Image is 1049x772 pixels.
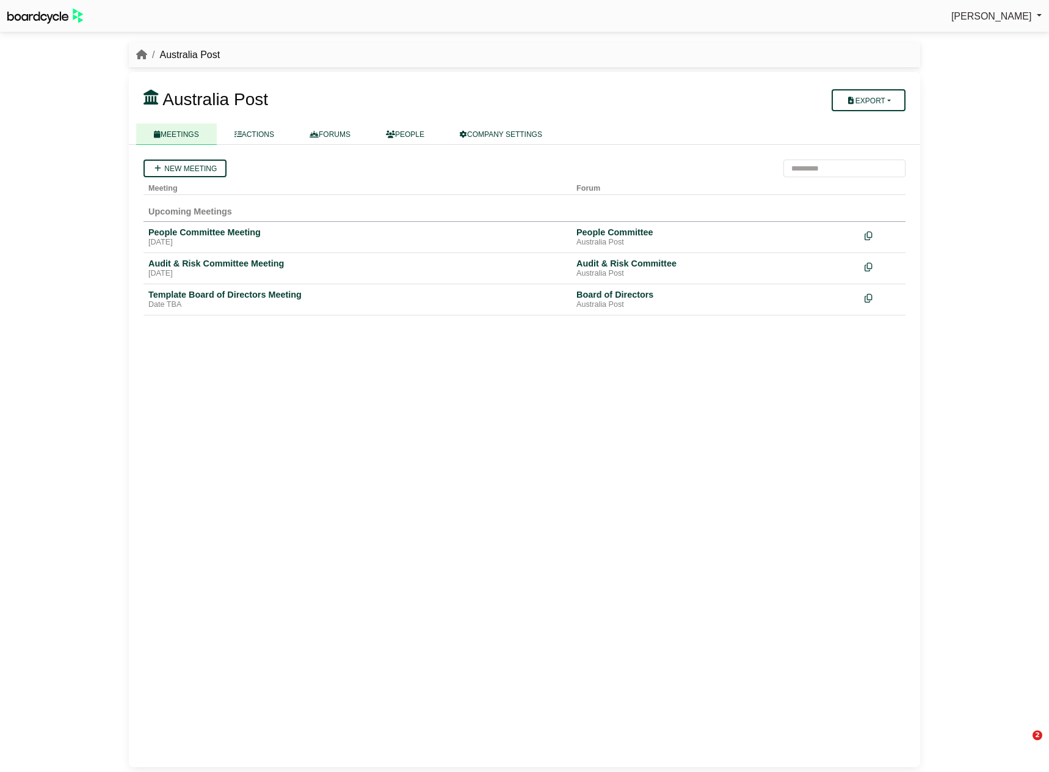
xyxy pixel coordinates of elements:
a: ACTIONS [217,123,292,145]
th: Meeting [143,177,572,195]
iframe: Intercom live chat [1007,730,1037,760]
a: Board of Directors Australia Post [576,289,855,310]
th: Forum [572,177,860,195]
a: Template Board of Directors Meeting Date TBA [148,289,567,310]
a: Audit & Risk Committee Australia Post [576,258,855,279]
a: MEETINGS [136,123,217,145]
a: People Committee Meeting [DATE] [148,227,567,248]
div: People Committee [576,227,855,238]
div: Make a copy [865,227,901,243]
button: Export [832,89,906,111]
div: Audit & Risk Committee Meeting [148,258,567,269]
div: Australia Post [576,238,855,248]
nav: breadcrumb [136,47,220,63]
a: PEOPLE [368,123,442,145]
a: People Committee Australia Post [576,227,855,248]
a: COMPANY SETTINGS [442,123,560,145]
div: Date TBA [148,300,567,310]
div: People Committee Meeting [148,227,567,238]
span: Upcoming Meetings [148,207,232,216]
span: Australia Post [162,90,268,109]
a: Audit & Risk Committee Meeting [DATE] [148,258,567,279]
li: Australia Post [147,47,220,63]
div: Audit & Risk Committee [576,258,855,269]
img: BoardcycleBlackGreen-aaafeed430059cb809a45853b8cf6d952af9d84e6e89e1f1685b34bfd5cb7d64.svg [7,9,83,24]
a: New meeting [143,160,227,177]
a: FORUMS [292,123,368,145]
div: Australia Post [576,300,855,310]
span: [PERSON_NAME] [951,11,1032,21]
div: Template Board of Directors Meeting [148,289,567,300]
span: 2 [1033,730,1042,740]
a: [PERSON_NAME] [951,9,1042,24]
div: Make a copy [865,258,901,274]
div: Board of Directors [576,289,855,300]
div: Make a copy [865,289,901,306]
div: [DATE] [148,269,567,279]
div: [DATE] [148,238,567,248]
div: Australia Post [576,269,855,279]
